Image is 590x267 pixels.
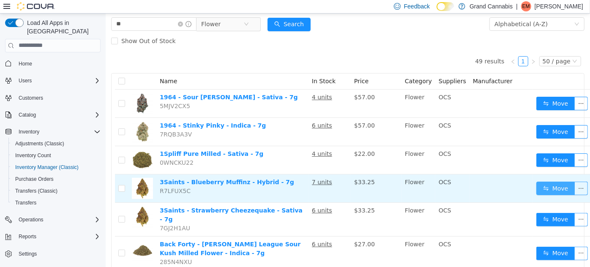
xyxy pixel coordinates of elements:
[54,117,86,124] span: 7RQB3A3V
[15,215,47,225] button: Operations
[54,146,88,153] span: 0WNCKU22
[469,83,482,97] button: icon: ellipsis
[19,60,32,67] span: Home
[404,2,430,11] span: Feedback
[333,227,346,234] span: OCS
[15,232,40,242] button: Reports
[8,150,104,161] button: Inventory Count
[333,109,346,115] span: OCS
[54,109,160,115] a: 1964 - Stinky Pinky - Indica - 7g
[15,127,43,137] button: Inventory
[8,138,104,150] button: Adjustments (Classic)
[12,24,74,31] span: Show Out of Stock
[12,150,55,161] a: Inventory Count
[249,227,269,234] span: $27.00
[54,89,85,96] span: 5MJV2CX5
[369,43,399,53] li: 49 results
[15,248,101,259] span: Settings
[26,226,47,248] img: Back Forty - Bush League Sour Kush Milled Flower - Indica - 7g hero shot
[15,127,101,137] span: Inventory
[469,8,474,14] i: icon: down
[54,193,197,209] a: 3Saints - Strawberry Cheezequake - Sativa - 7g
[535,1,583,11] p: [PERSON_NAME]
[15,110,101,120] span: Catalog
[24,19,101,35] span: Load All Apps in [GEOGRAPHIC_DATA]
[249,80,269,87] span: $57.00
[249,137,269,144] span: $22.00
[19,128,39,135] span: Inventory
[54,80,192,87] a: 1964 - Sour [PERSON_NAME] - Sativa - 7g
[2,109,104,121] button: Catalog
[249,64,263,71] span: Price
[467,45,472,51] i: icon: down
[389,4,442,17] div: Alphabetical (A-Z)
[54,245,86,252] span: 285N4NXU
[296,161,330,189] td: Flower
[12,139,101,149] span: Adjustments (Classic)
[333,193,346,200] span: OCS
[12,162,82,172] a: Inventory Manager (Classic)
[431,168,470,182] button: icon: swapMove
[206,193,227,200] u: 6 units
[12,186,101,196] span: Transfers (Classic)
[333,137,346,144] span: OCS
[8,185,104,197] button: Transfers (Classic)
[405,46,410,51] i: icon: left
[15,58,101,69] span: Home
[333,165,346,172] span: OCS
[15,152,51,159] span: Inventory Count
[12,162,101,172] span: Inventory Manager (Classic)
[26,164,47,185] img: 3Saints - Blueberry Muffinz - Hybrid - 7g hero shot
[19,216,44,223] span: Operations
[206,109,227,115] u: 6 units
[206,64,230,71] span: In Stock
[299,64,326,71] span: Category
[12,186,61,196] a: Transfers (Classic)
[12,150,101,161] span: Inventory Count
[54,174,85,181] span: R7LFUX5C
[8,161,104,173] button: Inventory Manager (Classic)
[437,2,454,11] input: Dark Mode
[296,189,330,223] td: Flower
[249,193,269,200] span: $33.25
[431,83,470,97] button: icon: swapMove
[12,139,68,149] a: Adjustments (Classic)
[469,199,482,213] button: icon: ellipsis
[12,174,101,184] span: Purchase Orders
[522,1,530,11] span: EM
[15,76,101,86] span: Users
[412,43,423,53] li: 1
[15,93,46,103] a: Customers
[8,173,104,185] button: Purchase Orders
[15,110,39,120] button: Catalog
[296,104,330,133] td: Flower
[413,43,422,52] a: 1
[206,227,227,234] u: 6 units
[54,137,158,144] a: 1Spliff Pure Milled - Sativa - 7g
[402,43,412,53] li: Previous Page
[2,75,104,87] button: Users
[15,59,36,69] a: Home
[15,249,40,259] a: Settings
[19,233,36,240] span: Reports
[296,223,330,257] td: Flower
[17,2,55,11] img: Cova
[469,140,482,153] button: icon: ellipsis
[470,1,513,11] p: Grand Cannabis
[72,8,77,13] i: icon: close-circle
[19,112,36,118] span: Catalog
[26,108,47,129] img: 1964 - Stinky Pinky - Indica - 7g hero shot
[249,165,269,172] span: $33.25
[425,46,430,51] i: icon: right
[423,43,433,53] li: Next Page
[2,92,104,104] button: Customers
[12,198,40,208] a: Transfers
[15,76,35,86] button: Users
[26,79,47,101] img: 1964 - Sour Tangie - Sativa - 7g hero shot
[12,198,101,208] span: Transfers
[2,231,104,242] button: Reports
[96,4,115,17] span: Flower
[206,137,227,144] u: 4 units
[2,57,104,70] button: Home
